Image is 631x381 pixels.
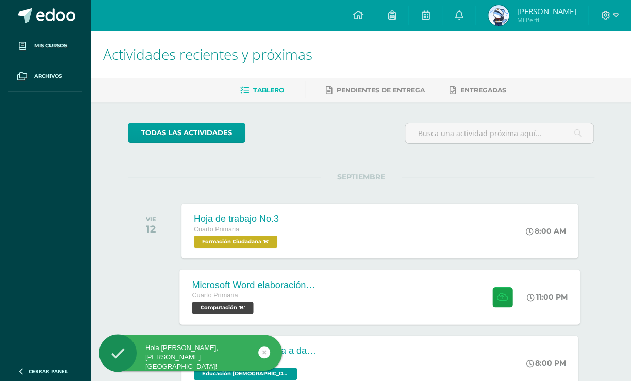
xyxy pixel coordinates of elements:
div: 8:00 PM [526,358,566,368]
a: Mis cursos [8,31,82,61]
span: Archivos [34,72,62,80]
span: Actividades recientes y próximas [103,44,312,64]
input: Busca una actividad próxima aquí... [405,123,594,143]
a: todas las Actividades [128,123,245,143]
div: 8:00 AM [525,226,566,236]
span: SEPTIEMBRE [321,172,402,181]
span: [PERSON_NAME] [517,6,576,16]
a: Entregadas [450,82,506,98]
div: VIE [146,216,156,223]
a: Pendientes de entrega [326,82,425,98]
div: 11:00 PM [527,292,568,302]
span: Mi Perfil [517,15,576,24]
span: Entregadas [460,86,506,94]
span: Formación Ciudadana 'B' [194,236,277,248]
span: Tablero [253,86,284,94]
span: Pendientes de entrega [337,86,425,94]
span: Cuarto Primaria [192,292,238,299]
span: Cuarto Primaria [194,226,239,233]
a: Archivos [8,61,82,92]
span: Cerrar panel [29,368,68,375]
span: Mis cursos [34,42,67,50]
div: 12 [146,223,156,235]
div: Hola [PERSON_NAME], [PERSON_NAME][GEOGRAPHIC_DATA]! [99,343,282,372]
div: Hoja de trabajo No.3 [194,213,280,224]
div: Microsoft Word elaboración redacción y personalización de documentos [192,279,317,290]
a: Tablero [240,82,284,98]
img: 0f529ffeac813445dbf56f168379901c.png [488,5,509,26]
span: Computación 'B' [192,302,253,314]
